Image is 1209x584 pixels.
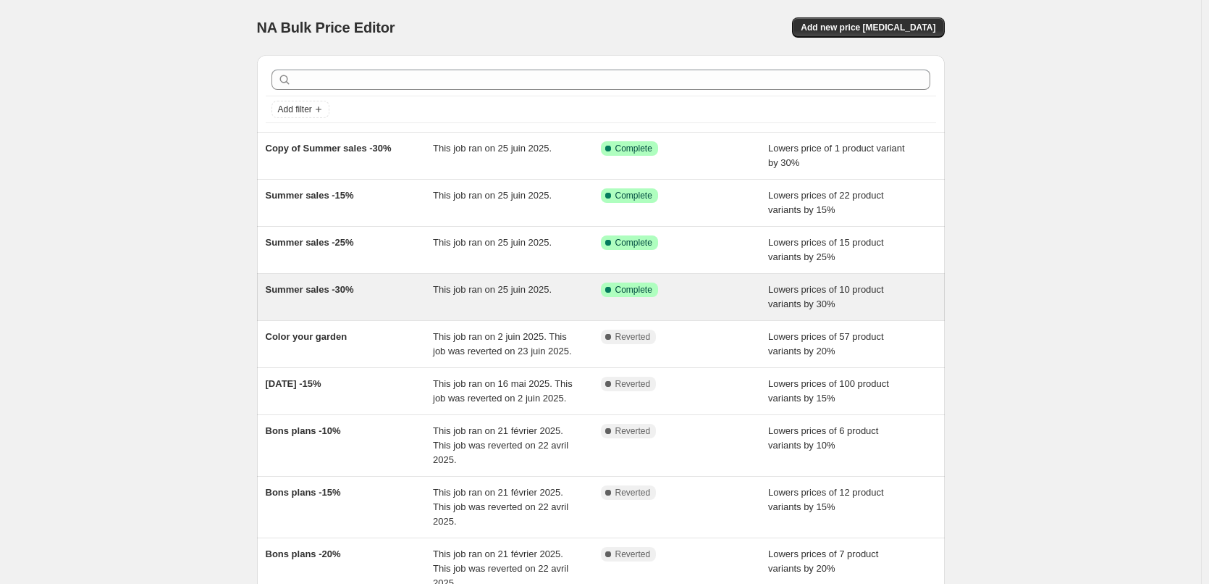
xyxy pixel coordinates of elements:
[257,20,395,36] span: NA Bulk Price Editor
[433,425,568,465] span: This job ran on 21 février 2025. This job was reverted on 22 avril 2025.
[433,143,552,154] span: This job ran on 25 juin 2025.
[768,190,884,215] span: Lowers prices of 22 product variants by 15%
[271,101,329,118] button: Add filter
[615,548,651,560] span: Reverted
[266,143,392,154] span: Copy of Summer sales -30%
[801,22,935,33] span: Add new price [MEDICAL_DATA]
[615,237,652,249] span: Complete
[266,190,354,201] span: Summer sales -15%
[768,331,884,356] span: Lowers prices of 57 product variants by 20%
[768,487,884,512] span: Lowers prices of 12 product variants by 15%
[433,487,568,527] span: This job ran on 21 février 2025. This job was reverted on 22 avril 2025.
[615,190,652,201] span: Complete
[768,143,905,168] span: Lowers price of 1 product variant by 30%
[433,284,552,295] span: This job ran on 25 juin 2025.
[266,548,341,559] span: Bons plans -20%
[266,237,354,248] span: Summer sales -25%
[792,17,944,38] button: Add new price [MEDICAL_DATA]
[768,425,878,451] span: Lowers prices of 6 product variants by 10%
[433,378,573,404] span: This job ran on 16 mai 2025. This job was reverted on 2 juin 2025.
[266,487,341,498] span: Bons plans -15%
[768,378,889,404] span: Lowers prices of 100 product variants by 15%
[266,331,347,342] span: Color your garden
[615,425,651,437] span: Reverted
[278,104,312,115] span: Add filter
[266,378,321,389] span: [DATE] -15%
[768,237,884,262] span: Lowers prices of 15 product variants by 25%
[433,331,572,356] span: This job ran on 2 juin 2025. This job was reverted on 23 juin 2025.
[433,190,552,201] span: This job ran on 25 juin 2025.
[615,487,651,499] span: Reverted
[768,548,878,574] span: Lowers prices of 7 product variants by 20%
[615,331,651,343] span: Reverted
[433,237,552,248] span: This job ran on 25 juin 2025.
[615,284,652,296] span: Complete
[768,284,884,309] span: Lowers prices of 10 product variants by 30%
[615,143,652,154] span: Complete
[266,425,341,436] span: Bons plans -10%
[615,378,651,390] span: Reverted
[266,284,354,295] span: Summer sales -30%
